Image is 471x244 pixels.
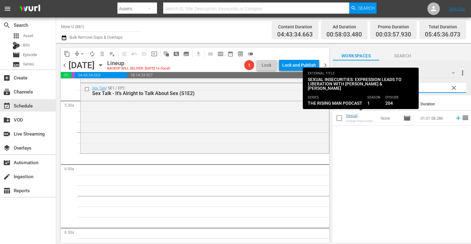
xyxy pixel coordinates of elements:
span: Automation [3,159,11,166]
span: Create Series Block [181,49,191,59]
a: Sex Talk [92,86,106,90]
span: Clear Lineup [107,49,117,59]
span: Episode [403,114,411,122]
div: Lineup [107,60,170,67]
span: chevron_left [61,61,69,69]
span: Update Metadata from Key Asset [149,49,159,59]
span: reorder [319,85,325,92]
span: Create Search Block [171,49,181,59]
div: Content Duration [277,22,313,31]
span: content_copy [64,51,70,57]
span: Search [379,52,426,60]
span: Schedule [3,102,11,110]
span: 04:43:34.663 [277,31,313,38]
span: date_range_outlined [227,51,234,57]
span: 04:43:34.663 [75,72,127,78]
th: Ext. ID [377,95,399,113]
span: calendar_view_week_outlined [217,51,224,57]
span: Day Calendar View [203,48,216,60]
span: more_vert [459,69,466,77]
span: Workspaces [333,52,379,60]
span: 00:58:03.480 [326,31,362,38]
span: 24 hours Lineup View is OFF [245,49,255,59]
span: preview_outlined [237,51,244,57]
span: arrow_drop_down [79,51,85,57]
span: clear [450,84,458,92]
span: Channels [3,88,11,96]
button: Lock and Publish [279,60,319,71]
span: pageview_outlined [173,51,179,57]
div: Total Duration [425,22,460,31]
div: Default Workspace [337,64,461,82]
span: Week Calendar View [216,49,226,59]
span: playlist_remove_outlined [109,51,115,57]
span: Lock [259,62,274,69]
button: Lock [257,60,277,70]
span: compress [74,51,80,57]
a: Sexual Insecurities: Expression Leads To Liberation with [PERSON_NAME] & [PERSON_NAME] [346,113,375,155]
span: Series [12,61,20,68]
span: Episode [23,52,37,58]
span: menu [4,5,11,12]
td: 01:01:58.286 [418,111,452,126]
button: clear [449,83,459,93]
span: 1 [244,63,254,68]
span: toggle_off [247,51,254,57]
span: Asset [23,33,33,39]
svg: Add to Schedule [455,115,462,122]
span: Create [3,74,11,82]
div: Ad Duration [326,22,362,31]
span: Month Calendar View [226,49,235,59]
span: Revert to Primary Episode [129,49,139,59]
button: reorder [319,85,325,92]
span: reorder [462,114,469,122]
div: Bits [12,42,20,49]
span: 05:45:36.073 [425,31,460,38]
span: Reports [3,187,11,194]
span: Bulk Remove Gaps & Overlaps [69,35,123,40]
span: Search [358,2,375,14]
span: Live Streaming [3,130,11,138]
span: Overlays [3,144,11,152]
button: Search [349,2,377,14]
span: Download as CSV [191,48,203,60]
span: View Backup [235,49,245,59]
span: Episode [12,51,20,59]
span: Remove Gaps & Overlaps [72,49,87,59]
span: Ingestion [3,173,11,180]
span: Loop Content [87,49,97,59]
span: Select an event to delete [97,49,107,59]
span: input [151,51,157,57]
span: Refresh All Search Blocks [159,48,171,60]
span: subtitles_outlined [183,51,189,57]
span: 18:14:23.927 [127,72,329,78]
span: 00:58:03.480 [61,72,72,78]
div: Promo Duration [376,22,411,31]
span: Bits [23,42,30,48]
span: Series [23,61,34,67]
span: VOD [3,116,11,124]
span: Copy Lineup [62,49,72,59]
span: chevron_right [321,61,329,69]
button: more_vert [459,65,466,80]
span: 00:03:57.930 [376,31,411,38]
span: Search [3,22,11,29]
a: Sign Out [449,6,465,11]
th: Duration [417,95,454,113]
td: None [378,111,401,126]
span: Customize Events [117,48,129,60]
img: ans4CAIJ8jUAAAAAAAAAAAAAAAAAAAAAAAAgQb4GAAAAAAAAAAAAAAAAAAAAAAAAJMjXAAAAAAAAAAAAAAAAAAAAAAAAgAT5G... [15,2,45,16]
div: Sex Talk - It’s Alright to Talk About Sex (S1E2) [92,90,295,96]
th: Title [346,95,377,113]
div: Sexual Insecurities: Expression Leads To Liberation with [PERSON_NAME] & [PERSON_NAME] [346,119,376,123]
div: / SE1 / EP2: [92,86,295,96]
span: Fill episodes with ad slates [139,49,149,59]
span: 517 [392,67,404,80]
div: [DATE] [69,60,95,70]
span: autorenew_outlined [89,51,95,57]
div: Lock and Publish [282,60,316,71]
span: Asset [12,32,20,40]
span: 00:03:57.930 [72,72,75,78]
th: Type [400,95,417,113]
span: auto_awesome_motion_outlined [163,51,169,57]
